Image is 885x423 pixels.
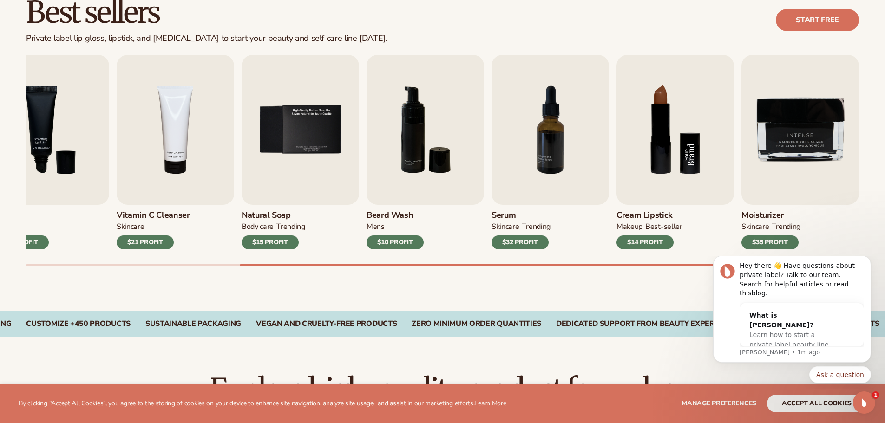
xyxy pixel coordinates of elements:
[872,391,879,399] span: 1
[40,92,165,100] p: Message from Lee, sent 1m ago
[682,395,756,412] button: Manage preferences
[776,9,859,31] a: Start free
[52,33,66,40] a: blog
[40,5,165,41] div: Hey there 👋 Have questions about private label? Talk to our team. Search for helpful articles or ...
[556,319,723,328] div: DEDICATED SUPPORT FROM BEAUTY EXPERTS
[145,319,241,328] div: SUSTAINABLE PACKAGING
[741,55,859,249] a: 9 / 9
[367,235,424,249] div: $10 PROFIT
[117,210,190,221] h3: Vitamin C Cleanser
[741,222,769,232] div: SKINCARE
[492,55,609,249] a: 7 / 9
[26,319,131,328] div: CUSTOMIZE +450 PRODUCTS
[853,391,875,414] iframe: Intercom live chat
[682,399,756,408] span: Manage preferences
[40,5,165,90] div: Message content
[276,222,305,232] div: TRENDING
[741,235,799,249] div: $35 PROFIT
[117,222,144,232] div: Skincare
[741,210,800,221] h3: Moisturizer
[367,55,484,249] a: 6 / 9
[21,7,36,22] img: Profile image for Lee
[256,319,397,328] div: VEGAN AND CRUELTY-FREE PRODUCTS
[14,110,172,127] div: Quick reply options
[772,222,800,232] div: TRENDING
[367,222,385,232] div: mens
[242,222,274,232] div: BODY Care
[26,33,387,44] div: Private label lip gloss, lipstick, and [MEDICAL_DATA] to start your beauty and self care line [DA...
[616,222,642,232] div: MAKEUP
[492,222,519,232] div: SKINCARE
[412,319,541,328] div: ZERO MINIMUM ORDER QUANTITIES
[616,210,682,221] h3: Cream Lipstick
[50,54,137,74] div: What is [PERSON_NAME]?
[110,110,172,127] button: Quick reply: Ask a question
[117,235,174,249] div: $21 PROFIT
[242,55,359,249] a: 5 / 9
[616,235,674,249] div: $14 PROFIT
[19,400,506,408] p: By clicking "Accept All Cookies", you agree to the storing of cookies on your device to enhance s...
[767,395,866,412] button: accept all cookies
[41,47,146,111] div: What is [PERSON_NAME]?Learn how to start a private label beauty line with [PERSON_NAME]
[242,210,305,221] h3: Natural Soap
[367,210,424,221] h3: Beard Wash
[50,75,130,102] span: Learn how to start a private label beauty line with [PERSON_NAME]
[699,256,885,389] iframe: Intercom notifications message
[616,55,734,205] img: Shopify Image 12
[117,55,234,249] a: 4 / 9
[242,235,299,249] div: $15 PROFIT
[522,222,550,232] div: TRENDING
[492,210,551,221] h3: Serum
[26,374,859,405] h2: Explore high-quality product formulas
[492,235,549,249] div: $32 PROFIT
[474,399,506,408] a: Learn More
[645,222,682,232] div: BEST-SELLER
[616,55,734,249] a: 8 / 9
